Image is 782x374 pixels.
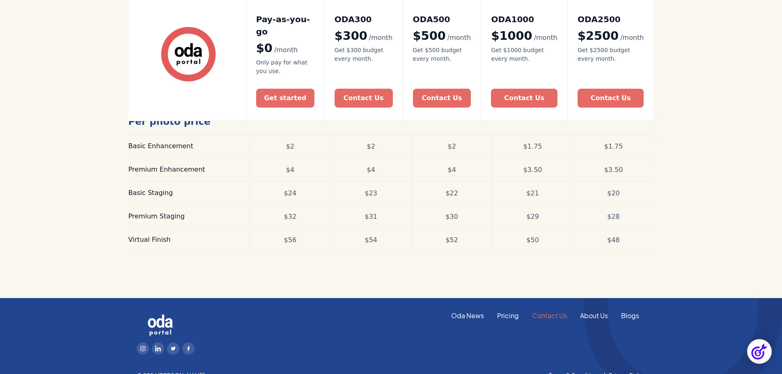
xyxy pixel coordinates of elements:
div: $4 [367,165,375,175]
div: $1.75 [523,142,542,151]
h2: ODA2500 [578,13,644,25]
div: Contact Us [504,94,544,103]
div: $52 [445,235,458,245]
a: Oda News [445,311,491,320]
div: Get $300 budget every month. [335,46,393,64]
div: $3.50 [604,165,623,175]
a: Contact Us [491,89,557,108]
h2: Pay-as-you-go [256,13,314,38]
div: Virtual Finish [128,235,240,244]
div: $1.75 [604,142,623,151]
div: $21 [526,188,539,198]
div: $4 [448,165,456,175]
div: $2 [286,142,294,151]
div: Premium Enhancement [128,165,240,174]
div: Contact Us [344,94,384,103]
div: Contact Us [591,94,631,103]
img: Instagram Logo [140,346,146,351]
span: /month [447,34,471,41]
div: $50 [526,235,539,245]
div: $2500 [578,29,644,43]
div: $24 [284,188,297,198]
a: About Us [573,311,615,320]
div: $1000 [491,29,557,43]
a: Get started [256,89,314,108]
div: $32 [284,212,297,222]
div: $28 [607,212,620,222]
a: Blogs [615,311,646,320]
a: Pricing [491,311,525,320]
div: $500 [413,29,471,43]
div: Get started [264,94,306,103]
div: $2 [367,142,375,151]
div: $54 [365,235,377,245]
div: $30 [445,212,458,222]
span: /month [274,46,298,54]
div: Get $1000 budget every month. [491,46,557,64]
div: $20 [607,188,620,198]
div: $56 [284,235,297,245]
div: $23 [365,188,377,198]
div: $31 [365,212,377,222]
h2: ODA300 [335,13,393,25]
a: Contact Us [525,311,573,320]
div: Get $2500 budget every month. [578,46,644,64]
div: $29 [526,212,539,222]
img: Linkedin Logo [155,346,161,351]
a: Contact Us [413,89,471,108]
div: Get $500 budget every month. [413,46,471,64]
div: Only pay for what you use. [256,59,314,76]
h2: ODA500 [413,13,471,25]
div: $3.50 [523,165,542,175]
div: $0 [256,41,314,55]
a: Contact Us [578,89,644,108]
div: Basic Staging [128,188,240,197]
div: $300 [335,29,393,43]
span: /month [620,34,644,41]
div: Premium Staging [128,212,240,221]
a: Contact Us [335,89,393,108]
div: Contact Us [422,94,462,103]
h2: ODA1000 [491,13,557,25]
span: /month [369,34,392,41]
span: /month [534,34,557,41]
div: Basic Enhancement [128,142,240,151]
div: $22 [445,188,458,198]
div: $48 [607,235,620,245]
div: $2 [448,142,456,151]
div: $4 [286,165,294,175]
